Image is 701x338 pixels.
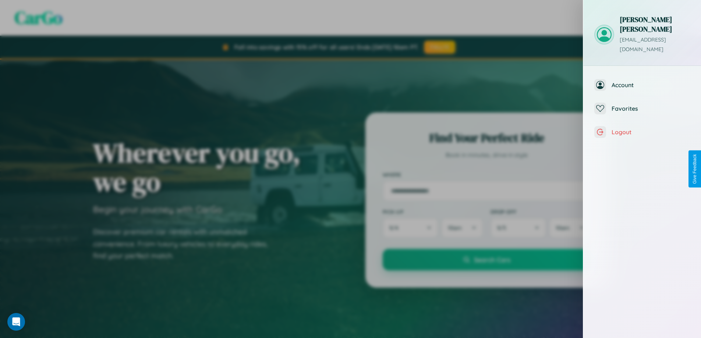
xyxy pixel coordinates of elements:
button: Logout [583,120,701,144]
button: Account [583,73,701,97]
h3: [PERSON_NAME] [PERSON_NAME] [620,15,690,34]
span: Logout [612,128,690,136]
div: Open Intercom Messenger [7,313,25,331]
p: [EMAIL_ADDRESS][DOMAIN_NAME] [620,35,690,54]
div: Give Feedback [692,154,697,184]
button: Favorites [583,97,701,120]
span: Favorites [612,105,690,112]
span: Account [612,81,690,89]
